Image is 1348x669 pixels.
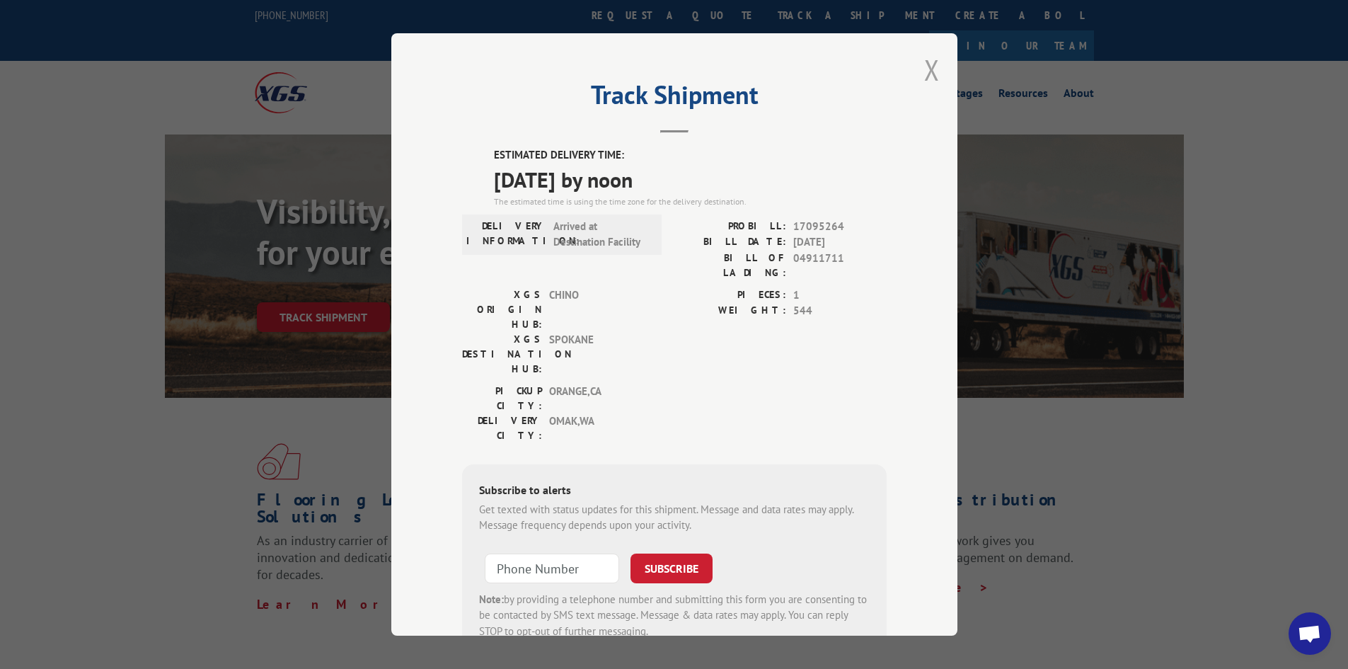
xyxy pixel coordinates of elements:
[1289,612,1331,655] a: Open chat
[630,554,713,583] button: SUBSCRIBE
[793,234,887,251] span: [DATE]
[462,85,887,112] h2: Track Shipment
[674,287,786,304] label: PIECES:
[793,251,887,280] span: 04911711
[494,164,887,195] span: [DATE] by noon
[549,384,645,413] span: ORANGE , CA
[793,287,887,304] span: 1
[462,384,542,413] label: PICKUP CITY:
[674,303,786,319] label: WEIGHT:
[553,219,649,251] span: Arrived at Destination Facility
[924,51,940,88] button: Close modal
[462,287,542,332] label: XGS ORIGIN HUB:
[793,303,887,319] span: 544
[793,219,887,235] span: 17095264
[479,593,504,606] strong: Note:
[494,195,887,208] div: The estimated time is using the time zone for the delivery destination.
[549,413,645,443] span: OMAK , WA
[674,251,786,280] label: BILL OF LADING:
[466,219,546,251] label: DELIVERY INFORMATION:
[549,287,645,332] span: CHINO
[479,481,870,502] div: Subscribe to alerts
[549,332,645,377] span: SPOKANE
[462,413,542,443] label: DELIVERY CITY:
[479,592,870,640] div: by providing a telephone number and submitting this form you are consenting to be contacted by SM...
[462,332,542,377] label: XGS DESTINATION HUB:
[674,219,786,235] label: PROBILL:
[494,147,887,164] label: ESTIMATED DELIVERY TIME:
[485,554,619,583] input: Phone Number
[479,502,870,534] div: Get texted with status updates for this shipment. Message and data rates may apply. Message frequ...
[674,234,786,251] label: BILL DATE:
